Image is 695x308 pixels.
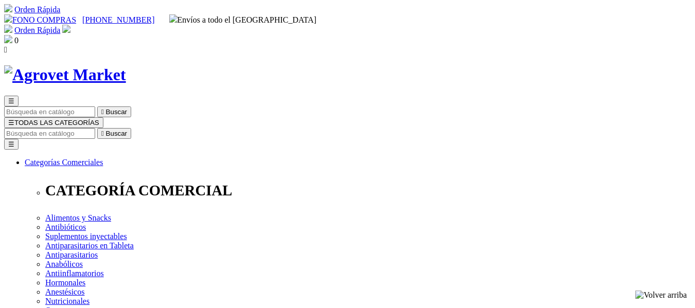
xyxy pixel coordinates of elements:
a: Anabólicos [45,260,83,268]
button:  Buscar [97,106,131,117]
a: Orden Rápida [14,26,60,34]
input: Buscar [4,128,95,139]
button: ☰ [4,139,19,150]
button: ☰TODAS LAS CATEGORÍAS [4,117,103,128]
a: Alimentos y Snacks [45,213,111,222]
a: Antiinflamatorios [45,269,104,278]
span: Envíos a todo el [GEOGRAPHIC_DATA] [169,15,317,24]
a: Anestésicos [45,287,84,296]
i:  [101,108,104,116]
a: Suplementos inyectables [45,232,127,241]
span: ☰ [8,119,14,126]
a: Antiparasitarios en Tableta [45,241,134,250]
button:  Buscar [97,128,131,139]
a: Nutricionales [45,297,90,305]
button: ☰ [4,96,19,106]
img: user.svg [62,25,70,33]
a: FONO COMPRAS [4,15,76,24]
a: Hormonales [45,278,85,287]
img: Volver arriba [635,291,687,300]
span: Buscar [106,108,127,116]
span: Buscar [106,130,127,137]
a: Categorías Comerciales [25,158,103,167]
img: shopping-cart.svg [4,4,12,12]
p: CATEGORÍA COMERCIAL [45,182,691,199]
img: shopping-cart.svg [4,25,12,33]
a: [PHONE_NUMBER] [82,15,154,24]
i:  [4,45,7,54]
i:  [101,130,104,137]
a: Orden Rápida [14,5,60,14]
span: ☰ [8,97,14,105]
span: 0 [14,36,19,45]
input: Buscar [4,106,95,117]
a: Antibióticos [45,223,86,231]
img: shopping-bag.svg [4,35,12,43]
img: delivery-truck.svg [169,14,177,23]
img: phone.svg [4,14,12,23]
a: Antiparasitarios [45,250,98,259]
img: Agrovet Market [4,65,126,84]
a: Acceda a su cuenta de cliente [62,26,70,34]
